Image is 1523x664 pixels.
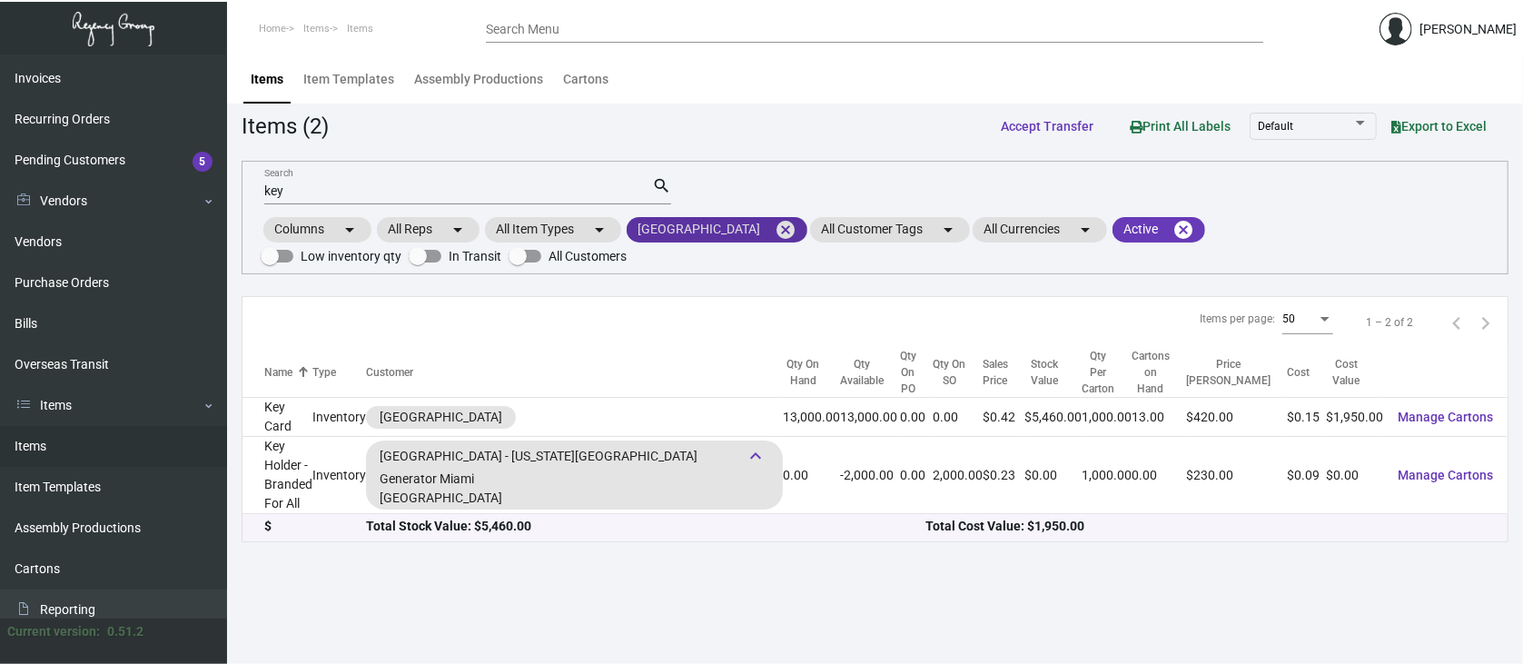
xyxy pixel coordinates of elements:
[1287,364,1326,381] div: Cost
[251,70,283,89] div: Items
[1282,312,1295,325] span: 50
[983,356,1024,389] div: Sales Price
[366,517,925,536] div: Total Stock Value: $5,460.00
[380,408,502,427] div: [GEOGRAPHIC_DATA]
[783,356,840,389] div: Qty On Hand
[312,364,366,381] div: Type
[588,219,610,241] mat-icon: arrow_drop_down
[1001,119,1093,134] span: Accept Transfer
[840,437,900,514] td: -2,000.00
[377,217,480,243] mat-chip: All Reps
[312,398,366,437] td: Inventory
[414,70,543,89] div: Assembly Productions
[783,356,824,389] div: Qty On Hand
[745,445,766,467] span: keyboard_arrow_down
[1082,348,1132,397] div: Qty Per Carton
[840,398,900,437] td: 13,000.00
[840,356,884,389] div: Qty Available
[264,364,312,381] div: Name
[1024,356,1065,389] div: Stock Value
[301,245,401,267] span: Low inventory qty
[1287,398,1326,437] td: $0.15
[312,437,366,514] td: Inventory
[263,217,371,243] mat-chip: Columns
[1326,356,1367,389] div: Cost Value
[1082,437,1132,514] td: 1,000.00
[1186,398,1287,437] td: $420.00
[303,70,394,89] div: Item Templates
[1186,356,1271,389] div: Price [PERSON_NAME]
[1442,308,1471,337] button: Previous page
[1024,398,1082,437] td: $5,460.00
[1366,314,1413,331] div: 1 – 2 of 2
[775,219,796,241] mat-icon: cancel
[264,517,366,536] div: $
[810,217,970,243] mat-chip: All Customer Tags
[783,437,840,514] td: 0.00
[983,398,1024,437] td: $0.42
[380,442,769,470] div: [GEOGRAPHIC_DATA] - [US_STATE][GEOGRAPHIC_DATA]
[347,23,373,35] span: Items
[339,219,361,241] mat-icon: arrow_drop_down
[1132,398,1186,437] td: 13.00
[933,398,983,437] td: 0.00
[900,348,916,397] div: Qty On PO
[303,23,330,35] span: Items
[1391,119,1487,134] span: Export to Excel
[1200,311,1275,327] div: Items per page:
[900,437,933,514] td: 0.00
[107,622,143,641] div: 0.51.2
[312,364,336,381] div: Type
[1024,437,1082,514] td: $0.00
[900,348,933,397] div: Qty On PO
[1383,401,1508,433] button: Manage Cartons
[783,398,840,437] td: 13,000.00
[1172,219,1194,241] mat-icon: cancel
[1398,468,1493,482] span: Manage Cartons
[7,622,100,641] div: Current version:
[1282,313,1333,326] mat-select: Items per page:
[983,356,1008,389] div: Sales Price
[1419,20,1517,39] div: [PERSON_NAME]
[1132,348,1170,397] div: Cartons on Hand
[1186,356,1287,389] div: Price [PERSON_NAME]
[627,217,807,243] mat-chip: [GEOGRAPHIC_DATA]
[1326,398,1383,437] td: $1,950.00
[1398,410,1493,424] span: Manage Cartons
[447,219,469,241] mat-icon: arrow_drop_down
[259,23,286,35] span: Home
[1287,437,1326,514] td: $0.09
[1132,348,1186,397] div: Cartons on Hand
[563,70,608,89] div: Cartons
[1130,119,1231,134] span: Print All Labels
[933,356,983,389] div: Qty On SO
[449,245,501,267] span: In Transit
[1113,217,1205,243] mat-chip: Active
[1074,219,1096,241] mat-icon: arrow_drop_down
[933,356,966,389] div: Qty On SO
[1380,13,1412,45] img: admin@bootstrapmaster.com
[1082,348,1115,397] div: Qty Per Carton
[840,356,900,389] div: Qty Available
[1287,364,1310,381] div: Cost
[1258,120,1293,133] span: Default
[973,217,1107,243] mat-chip: All Currencies
[380,470,474,489] div: Generator Miami
[242,110,329,143] div: Items (2)
[1383,459,1508,491] button: Manage Cartons
[1024,356,1082,389] div: Stock Value
[1377,110,1501,143] button: Export to Excel
[933,437,983,514] td: 2,000.00
[242,398,312,437] td: Key Card
[926,517,1486,536] div: Total Cost Value: $1,950.00
[264,364,292,381] div: Name
[937,219,959,241] mat-icon: arrow_drop_down
[1115,109,1245,143] button: Print All Labels
[1186,437,1287,514] td: $230.00
[242,437,312,514] td: Key Holder - Branded For All
[1326,356,1383,389] div: Cost Value
[1471,308,1500,337] button: Next page
[983,437,1024,514] td: $0.23
[1082,398,1132,437] td: 1,000.00
[1326,437,1383,514] td: $0.00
